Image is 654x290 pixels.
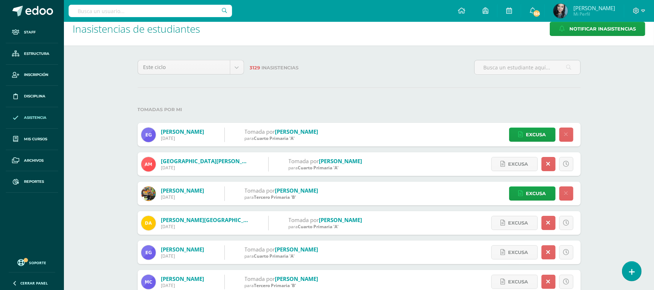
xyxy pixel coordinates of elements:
[508,157,528,171] span: Excusa
[533,9,541,17] span: 154
[161,135,204,141] div: [DATE]
[24,29,36,35] span: Staff
[509,186,556,201] a: Excusa
[289,157,319,165] span: Tomada por
[275,246,318,253] a: [PERSON_NAME]
[143,60,224,74] span: Este ciclo
[6,129,58,150] a: Mis cursos
[24,158,44,164] span: Archivos
[526,187,546,200] span: Excusa
[69,5,232,17] input: Busca un usuario...
[6,150,58,172] a: Archivos
[573,4,615,12] span: [PERSON_NAME]
[141,128,156,142] img: 040203c777f48d7b92dc197f9a831a15.png
[254,135,295,141] span: Cuarto Primaria 'A'
[319,157,362,165] a: [PERSON_NAME]
[553,4,568,18] img: 775886bf149f59632f5d85e739ecf2a2.png
[245,282,318,289] div: para
[141,245,156,260] img: 040203c777f48d7b92dc197f9a831a15.png
[161,157,260,165] a: [GEOGRAPHIC_DATA][PERSON_NAME]
[141,157,156,172] img: 4e85eca93112c2552b07d90e18019dc1.png
[475,60,580,74] input: Busca un estudiante aquí...
[138,102,581,117] label: Tomadas por mi
[275,187,318,194] a: [PERSON_NAME]
[24,72,48,78] span: Inscripción
[9,257,55,267] a: Soporte
[508,275,528,289] span: Excusa
[24,93,45,99] span: Disciplina
[245,187,275,194] span: Tomada por
[245,135,318,141] div: para
[573,11,615,17] span: Mi Perfil
[508,246,528,259] span: Excusa
[138,60,244,74] a: Este ciclo
[491,157,538,171] a: Excusa
[550,22,645,36] a: Notificar Inasistencias
[254,253,295,259] span: Cuarto Primaria 'A'
[6,171,58,193] a: Reportes
[29,260,46,265] span: Soporte
[161,128,204,135] a: [PERSON_NAME]
[245,275,275,282] span: Tomada por
[245,128,275,135] span: Tomada por
[6,65,58,86] a: Inscripción
[254,282,296,289] span: Tercero Primaria 'B'
[250,65,260,71] span: 3129
[262,65,299,71] span: Inasistencias
[275,275,318,282] a: [PERSON_NAME]
[141,186,156,201] img: 2d0c108d30b0b394ef09844a3c6dae05.png
[491,216,538,230] a: Excusa
[245,194,318,200] div: para
[298,165,339,171] span: Cuarto Primaria 'A'
[73,22,200,36] span: Inasistencias de estudiantes
[275,128,318,135] a: [PERSON_NAME]
[20,281,48,286] span: Cerrar panel
[6,107,58,129] a: Asistencia
[24,51,49,57] span: Estructura
[161,282,204,289] div: [DATE]
[491,245,538,259] a: Excusa
[6,22,58,43] a: Staff
[289,223,362,230] div: para
[141,216,156,230] img: 101895198eb2e619b567432397c7a699.png
[526,128,546,141] span: Excusa
[289,216,319,223] span: Tomada por
[254,194,296,200] span: Tercero Primaria 'B'
[569,22,636,36] span: Notificar Inasistencias
[289,165,362,171] div: para
[141,275,156,289] img: c3ceabca560e3f23709a6aaf201f430a.png
[24,179,44,185] span: Reportes
[161,275,204,282] a: [PERSON_NAME]
[509,128,556,142] a: Excusa
[491,275,538,289] a: Excusa
[161,223,248,230] div: [DATE]
[298,223,339,230] span: Cuarto Primaria 'A'
[319,216,362,223] a: [PERSON_NAME]
[6,43,58,65] a: Estructura
[161,165,248,171] div: [DATE]
[161,246,204,253] a: [PERSON_NAME]
[161,253,204,259] div: [DATE]
[508,216,528,230] span: Excusa
[245,253,318,259] div: para
[161,216,260,223] a: [PERSON_NAME][GEOGRAPHIC_DATA]
[24,115,46,121] span: Asistencia
[161,187,204,194] a: [PERSON_NAME]
[161,194,204,200] div: [DATE]
[245,246,275,253] span: Tomada por
[6,86,58,107] a: Disciplina
[24,136,47,142] span: Mis cursos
